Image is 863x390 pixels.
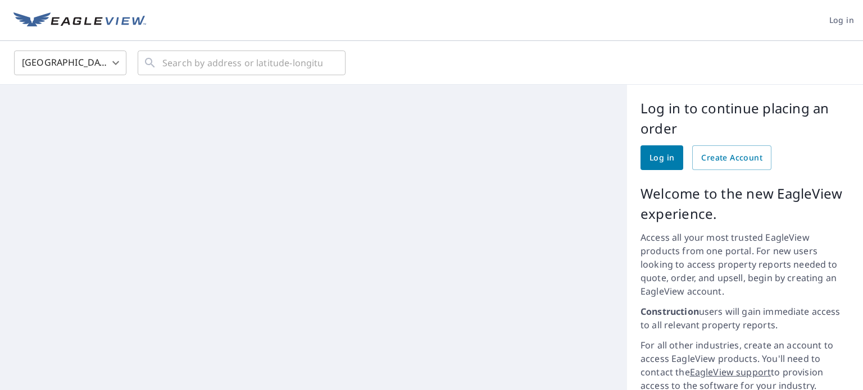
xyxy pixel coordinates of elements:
[162,47,323,79] input: Search by address or latitude-longitude
[829,13,854,27] span: Log in
[692,145,771,170] a: Create Account
[701,151,762,165] span: Create Account
[13,12,146,29] img: EV Logo
[14,47,126,79] div: [GEOGRAPHIC_DATA]
[641,305,699,318] strong: Construction
[649,151,674,165] span: Log in
[641,183,850,224] p: Welcome to the new EagleView experience.
[641,98,850,139] p: Log in to continue placing an order
[641,305,850,332] p: users will gain immediate access to all relevant property reports.
[641,231,850,298] p: Access all your most trusted EagleView products from one portal. For new users looking to access ...
[690,366,771,378] a: EagleView support
[641,145,683,170] a: Log in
